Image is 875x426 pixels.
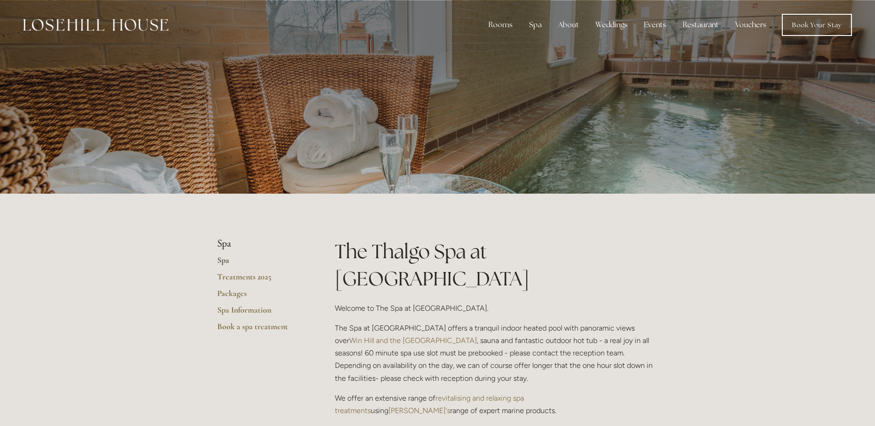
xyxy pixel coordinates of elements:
div: Restaurant [675,16,726,34]
img: Losehill House [23,19,168,31]
a: Spa Information [217,305,305,321]
div: Rooms [481,16,520,34]
a: Spa [217,255,305,272]
h1: The Thalgo Spa at [GEOGRAPHIC_DATA] [335,238,658,292]
a: Treatments 2025 [217,272,305,288]
div: Spa [522,16,549,34]
p: The Spa at [GEOGRAPHIC_DATA] offers a tranquil indoor heated pool with panoramic views over , sau... [335,322,658,385]
li: Spa [217,238,305,250]
a: Packages [217,288,305,305]
a: Book Your Stay [782,14,852,36]
a: Win Hill and the [GEOGRAPHIC_DATA] [349,336,477,345]
div: About [551,16,586,34]
div: Events [637,16,673,34]
p: We offer an extensive range of using range of expert marine products. [335,392,658,417]
p: Welcome to The Spa at [GEOGRAPHIC_DATA]. [335,302,658,314]
a: [PERSON_NAME]'s [388,406,450,415]
div: Weddings [588,16,635,34]
a: Book a spa treatment [217,321,305,338]
a: Vouchers [728,16,774,34]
